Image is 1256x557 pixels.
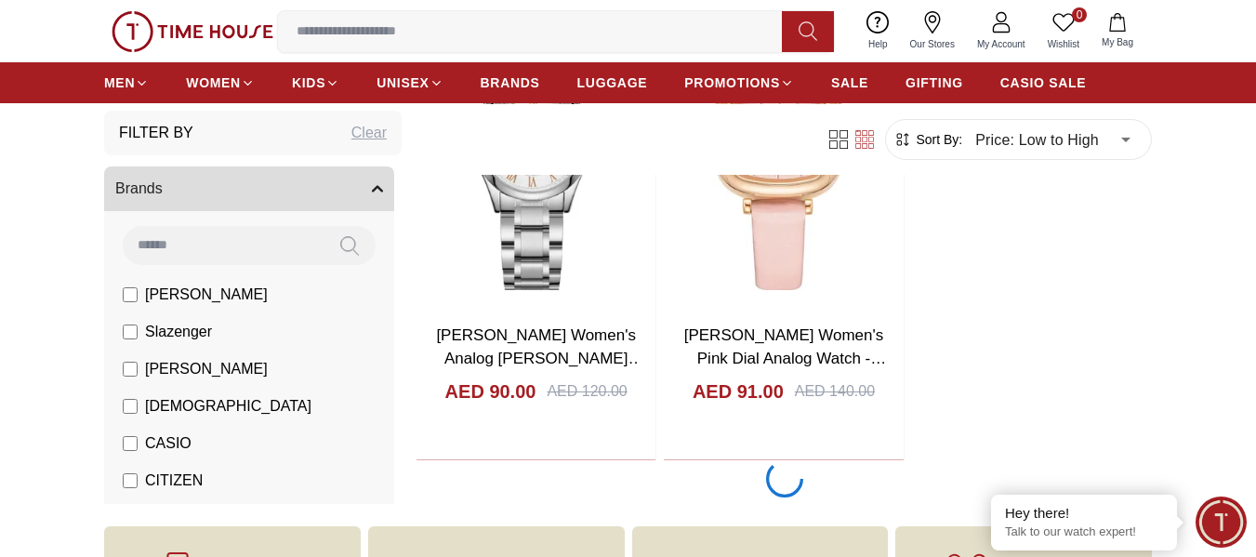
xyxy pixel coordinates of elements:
[104,166,394,211] button: Brands
[145,470,203,492] span: CITIZEN
[377,66,443,99] a: UNISEX
[1037,7,1091,55] a: 0Wishlist
[123,362,138,377] input: [PERSON_NAME]
[970,37,1033,51] span: My Account
[1091,9,1144,53] button: My Bag
[115,178,163,200] span: Brands
[577,66,648,99] a: LUGGAGE
[351,122,387,144] div: Clear
[962,113,1144,166] div: Price: Low to High
[145,358,268,380] span: [PERSON_NAME]
[684,66,794,99] a: PROMOTIONS
[899,7,966,55] a: Our Stores
[119,122,193,144] h3: Filter By
[1072,7,1087,22] span: 0
[112,11,273,52] img: ...
[684,326,887,391] a: [PERSON_NAME] Women's Pink Dial Analog Watch - K22525-KLPP
[145,321,212,343] span: Slazenger
[377,73,429,92] span: UNISEX
[861,37,895,51] span: Help
[903,37,962,51] span: Our Stores
[186,66,255,99] a: WOMEN
[123,473,138,488] input: CITIZEN
[436,326,643,416] a: [PERSON_NAME] Women's Analog [PERSON_NAME] Gold Highlight Dial Watch - K25504-SBSWK
[1000,73,1087,92] span: CASIO SALE
[481,66,540,99] a: BRANDS
[857,7,899,55] a: Help
[547,380,627,403] div: AED 120.00
[906,73,963,92] span: GIFTING
[1005,524,1163,540] p: Talk to our watch expert!
[1005,504,1163,523] div: Hey there!
[795,380,875,403] div: AED 140.00
[893,130,962,149] button: Sort By:
[292,73,325,92] span: KIDS
[577,73,648,92] span: LUGGAGE
[912,130,962,149] span: Sort By:
[123,436,138,451] input: CASIO
[123,399,138,414] input: [DEMOGRAPHIC_DATA]
[1196,497,1247,548] div: Chat Widget
[186,73,241,92] span: WOMEN
[693,378,784,404] h4: AED 91.00
[1040,37,1087,51] span: Wishlist
[145,432,192,455] span: CASIO
[684,73,780,92] span: PROMOTIONS
[104,66,149,99] a: MEN
[123,325,138,339] input: Slazenger
[906,66,963,99] a: GIFTING
[831,73,868,92] span: SALE
[445,378,536,404] h4: AED 90.00
[1094,35,1141,49] span: My Bag
[104,73,135,92] span: MEN
[1000,66,1087,99] a: CASIO SALE
[292,66,339,99] a: KIDS
[123,287,138,302] input: [PERSON_NAME]
[145,284,268,306] span: [PERSON_NAME]
[831,66,868,99] a: SALE
[145,395,311,418] span: [DEMOGRAPHIC_DATA]
[481,73,540,92] span: BRANDS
